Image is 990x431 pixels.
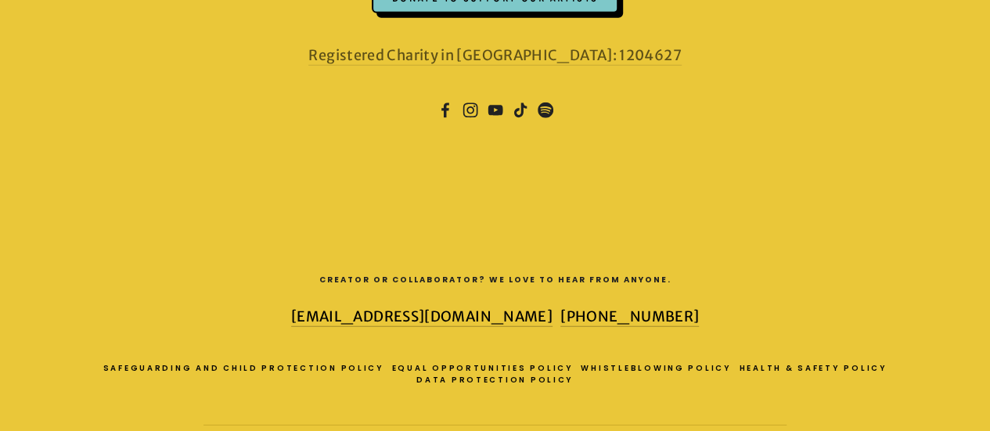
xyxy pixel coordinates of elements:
[581,363,739,375] a: Whistleblowing policy
[103,363,392,375] a: Safeguarding and Child Protection Policy
[513,102,528,118] a: TikTok
[416,375,581,386] a: Data Protection Policy
[488,102,503,118] a: YouTube
[437,102,453,118] a: Facebook
[463,102,478,118] a: Instagram
[560,307,699,327] a: [PHONE_NUMBER]
[538,102,553,118] a: Spotify
[308,46,681,66] a: Registered Charity in [GEOGRAPHIC_DATA]: 1204627
[127,273,862,287] h3: Creator or collaborator? We love to hear from anyone.
[291,307,553,327] a: [EMAIL_ADDRESS][DOMAIN_NAME]
[739,363,895,375] a: Health & Safety policy
[392,363,581,375] a: Equal Opportunities Policy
